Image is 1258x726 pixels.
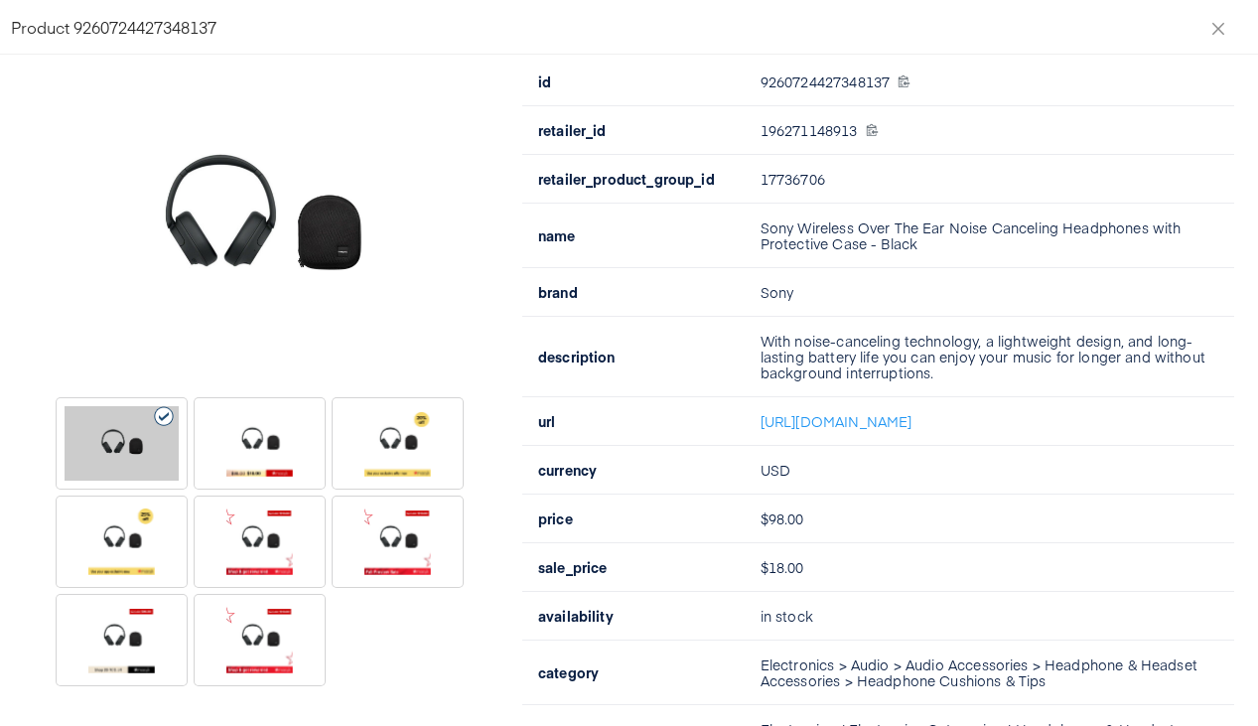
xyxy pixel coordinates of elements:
td: in stock [745,592,1234,641]
b: availability [538,606,614,626]
td: $98.00 [745,495,1234,543]
b: brand [538,282,578,302]
b: url [538,411,555,431]
td: $18.00 [745,543,1234,592]
b: sale_price [538,557,608,577]
b: retailer_id [538,120,607,140]
b: name [538,225,576,245]
b: price [538,508,573,528]
div: 196271148913 [761,122,1210,138]
b: currency [538,460,597,480]
div: 9260724427348137 [761,73,1210,89]
td: With noise-canceling technology, a lightweight design, and long-lasting battery life you can enjo... [745,317,1234,397]
td: Electronics > Audio > Audio Accessories > Headphone & Headset Accessories > Headphone Cushions & ... [745,641,1234,705]
td: Sony [745,268,1234,317]
td: Sony Wireless Over The Ear Noise Canceling Headphones with Protective Case - Black [745,204,1234,268]
a: [URL][DOMAIN_NAME] [761,411,912,431]
b: id [538,72,551,91]
b: category [538,662,599,682]
div: Product 9260724427348137 [11,16,1234,38]
b: retailer_product_group_id [538,169,715,189]
span: close [1210,21,1226,37]
b: description [538,347,616,366]
td: 17736706 [745,155,1234,204]
td: USD [745,446,1234,495]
